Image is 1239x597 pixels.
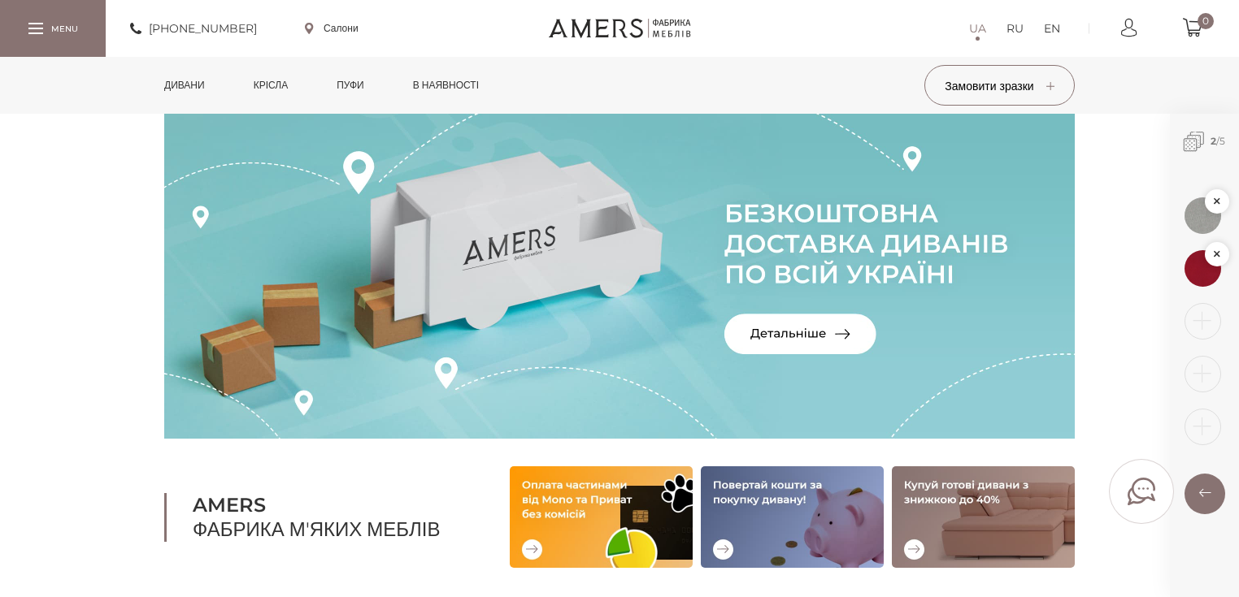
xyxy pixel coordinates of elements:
[1185,250,1221,287] img: 1576662562.jpg
[969,19,986,38] a: UA
[152,57,217,114] a: Дивани
[1211,135,1216,147] b: 2
[193,493,469,517] b: AMERS
[1170,114,1239,170] span: /
[305,21,359,36] a: Салони
[924,65,1075,106] button: Замовити зразки
[164,493,469,542] h1: Фабрика м'яких меблів
[1006,19,1024,38] a: RU
[1044,19,1060,38] a: EN
[1185,197,1221,234] img: 1576664823.jpg
[1198,13,1214,29] span: 0
[510,466,693,568] img: Оплата частинами від Mono та Приват без комісій
[1219,135,1225,147] span: 5
[945,79,1054,93] span: Замовити зразки
[401,57,491,114] a: в наявності
[324,57,376,114] a: Пуфи
[130,19,257,38] a: [PHONE_NUMBER]
[892,466,1075,568] img: Купуй готові дивани зі знижкою до 40%
[701,466,884,568] img: Повертай кошти за покупку дивану
[241,57,300,114] a: Крісла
